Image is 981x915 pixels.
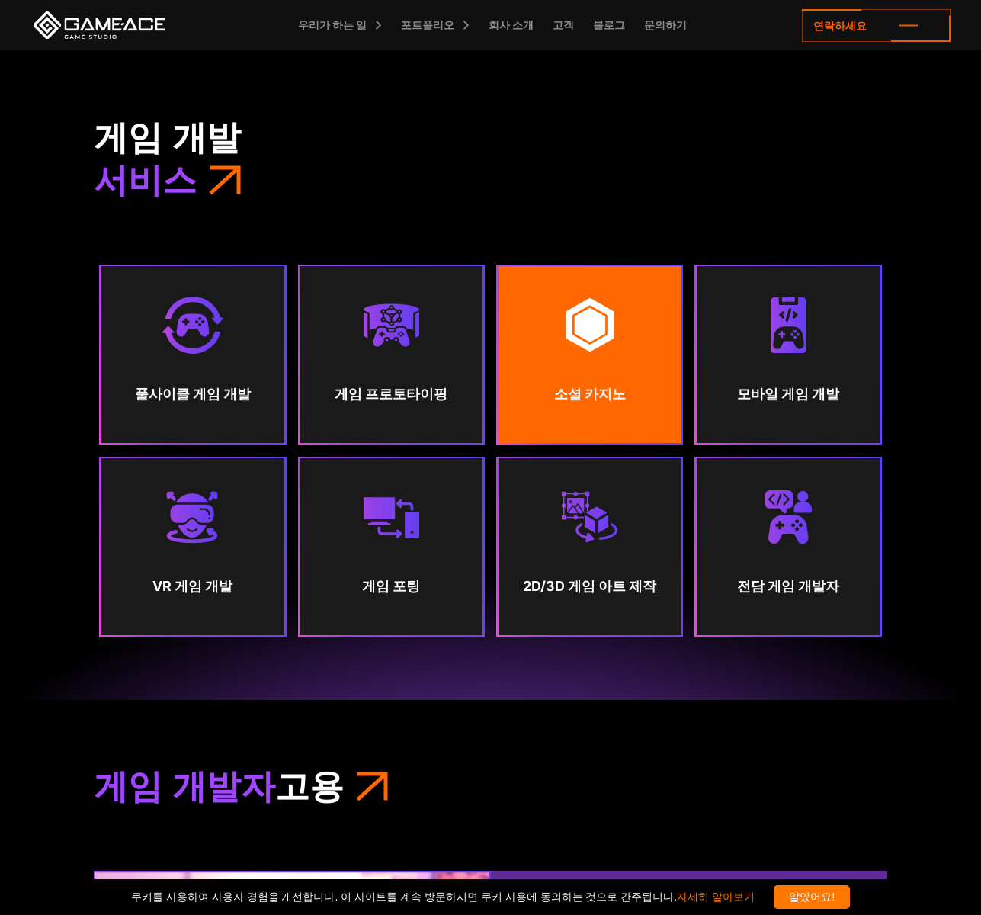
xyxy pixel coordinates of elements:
[489,18,534,31] font: 회사 소개
[760,489,817,546] img: 전담 게임 개발자
[593,18,625,31] font: 블로그
[362,578,420,594] font: 게임 포팅
[697,458,880,635] a: 전담 게임 개발자
[101,266,284,443] a: 풀사이클 게임 개발
[553,18,574,31] font: 고객
[363,489,420,546] img: 게임 포팅
[131,891,677,903] font: 쿠키를 사용하여 사용자 경험을 개선합니다. 이 사이트를 계속 방문하시면 쿠키 사용에 동의하는 것으로 간주됩니다.
[737,386,839,402] font: 모바일 게임 개발
[499,266,681,443] a: 소셜 카지노
[275,765,344,807] font: 고용
[363,297,420,354] img: 메타버스 게임 개발
[300,266,482,443] a: 게임 프로토타이핑
[737,578,839,594] font: 전담 게임 개발자
[499,458,681,635] a: 2D/3D 게임 아트 제작
[164,489,221,546] img: VR 게임 개발
[760,297,817,354] img: 모바일 게임 개발
[94,116,241,158] font: 게임 개발
[152,578,232,594] font: VR 게임 개발
[94,159,197,201] font: 서비스
[789,891,835,903] font: 알았어요!
[162,297,223,354] img: 풀 사이클 게임 개발
[300,458,482,635] a: 게임 포팅
[401,18,454,31] font: 포트폴리오
[644,18,687,31] font: 문의하기
[94,765,275,807] font: 게임 개발자
[802,9,951,42] a: 연락하세요
[523,578,656,594] font: 2D/3D 게임 아트 제작
[677,891,755,903] a: 자세히 알아보기
[135,386,251,402] font: 풀사이클 게임 개발
[298,18,367,31] font: 우리가 하는 일
[335,386,447,402] font: 게임 프로토타이핑
[561,297,618,354] img: 소셜 카지노 게임 개발
[697,266,880,443] a: 모바일 게임 개발
[554,386,626,402] font: 소셜 카지노
[101,458,284,635] a: VR 게임 개발
[561,489,618,546] img: 2D 3D 게임 아트 제작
